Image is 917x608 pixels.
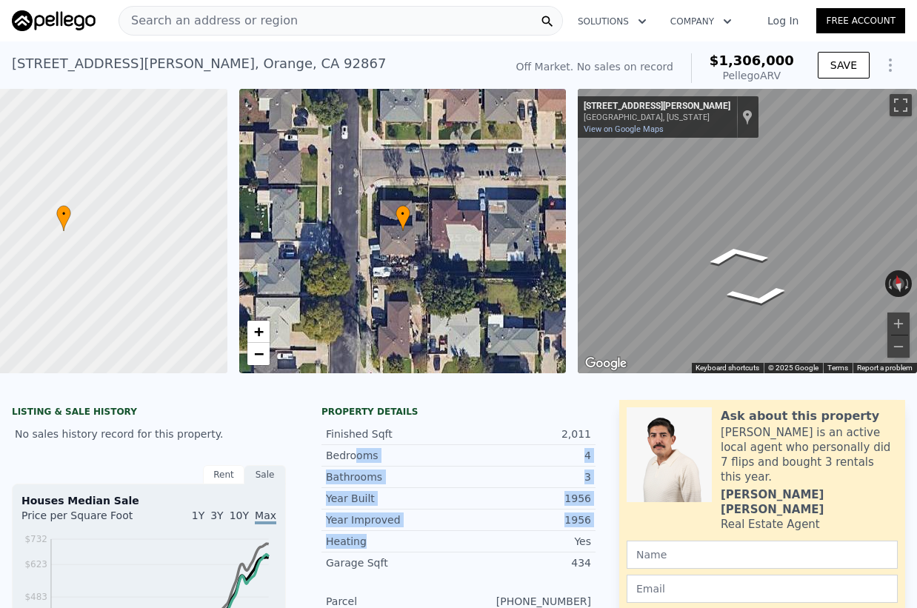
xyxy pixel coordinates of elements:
[24,560,47,570] tspan: $623
[458,470,591,484] div: 3
[326,534,458,549] div: Heating
[326,427,458,441] div: Finished Sqft
[12,53,386,74] div: [STREET_ADDRESS][PERSON_NAME] , Orange , CA 92867
[887,335,910,358] button: Zoom out
[742,109,753,125] a: Show location on map
[627,575,898,603] input: Email
[627,541,898,569] input: Name
[516,59,673,74] div: Off Market. No sales on record
[818,52,870,78] button: SAVE
[721,517,820,532] div: Real Estate Agent
[210,510,223,521] span: 3Y
[721,425,898,484] div: [PERSON_NAME] is an active local agent who personally did 7 flips and bought 3 rentals this year.
[321,406,596,418] div: Property details
[253,344,263,363] span: −
[24,592,47,603] tspan: $483
[710,53,794,68] span: $1,306,000
[24,534,47,544] tspan: $732
[710,68,794,83] div: Pellego ARV
[326,512,458,527] div: Year Improved
[255,510,276,524] span: Max
[458,555,591,570] div: 434
[12,421,286,447] div: No sales history record for this property.
[396,205,410,231] div: •
[203,465,244,484] div: Rent
[458,448,591,463] div: 4
[904,270,912,297] button: Rotate clockwise
[458,427,591,441] div: 2,011
[816,8,905,33] a: Free Account
[247,321,270,343] a: Zoom in
[458,534,591,549] div: Yes
[578,89,917,373] div: Map
[768,364,818,372] span: © 2025 Google
[192,510,204,521] span: 1Y
[658,8,744,35] button: Company
[56,205,71,231] div: •
[584,124,664,134] a: View on Google Maps
[750,13,816,28] a: Log In
[253,322,263,341] span: +
[890,270,907,298] button: Reset the view
[396,207,410,221] span: •
[326,555,458,570] div: Garage Sqft
[326,470,458,484] div: Bathrooms
[890,94,912,116] button: Toggle fullscreen view
[721,407,879,425] div: Ask about this property
[21,493,276,508] div: Houses Median Sale
[458,512,591,527] div: 1956
[876,50,905,80] button: Show Options
[887,313,910,335] button: Zoom in
[885,270,893,297] button: Rotate counterclockwise
[326,448,458,463] div: Bedrooms
[230,510,249,521] span: 10Y
[857,364,913,372] a: Report a problem
[584,113,730,122] div: [GEOGRAPHIC_DATA], [US_STATE]
[458,491,591,506] div: 1956
[21,508,149,532] div: Price per Square Foot
[721,487,898,517] div: [PERSON_NAME] [PERSON_NAME]
[581,354,630,373] img: Google
[687,240,787,271] path: Go North, N Hart St
[696,363,759,373] button: Keyboard shortcuts
[827,364,848,372] a: Terms
[566,8,658,35] button: Solutions
[326,491,458,506] div: Year Built
[578,89,917,373] div: Street View
[244,465,286,484] div: Sale
[12,10,96,31] img: Pellego
[56,207,71,221] span: •
[581,354,630,373] a: Open this area in Google Maps (opens a new window)
[584,101,730,113] div: [STREET_ADDRESS][PERSON_NAME]
[12,406,286,421] div: LISTING & SALE HISTORY
[247,343,270,365] a: Zoom out
[119,12,298,30] span: Search an address or region
[708,281,808,313] path: Go South, N Hart St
